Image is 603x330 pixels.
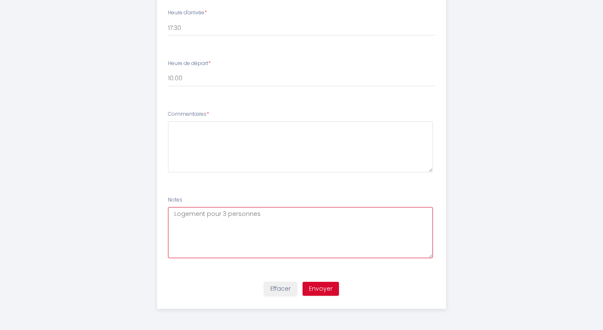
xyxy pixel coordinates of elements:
[168,196,182,204] label: Notes
[264,282,297,296] button: Effacer
[168,110,209,118] label: Commentaires
[168,9,207,17] label: Heure d'arrivée
[303,282,339,296] button: Envoyer
[168,60,211,68] label: Heure de départ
